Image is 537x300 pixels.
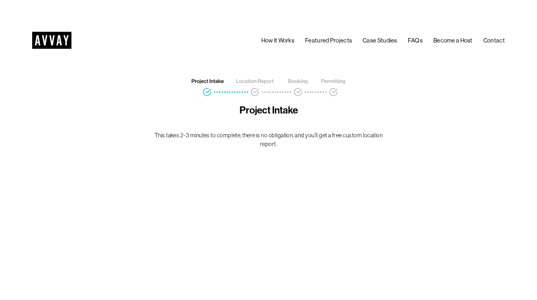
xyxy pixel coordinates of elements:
a: How It Works [261,35,295,45]
a: FAQs [408,35,423,45]
h4: Project Intake [151,104,385,116]
p: This takes 2-3 minutes to complete, there is no obligation, and you’ll get a free custom location... [151,131,385,148]
a: Featured Projects [305,35,352,45]
a: Become a Host [433,35,473,45]
img: AVVAY - The First Nationwide Location Scouting Co. [32,32,71,49]
a: Contact [483,35,505,45]
a: Case Studies [363,35,397,45]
